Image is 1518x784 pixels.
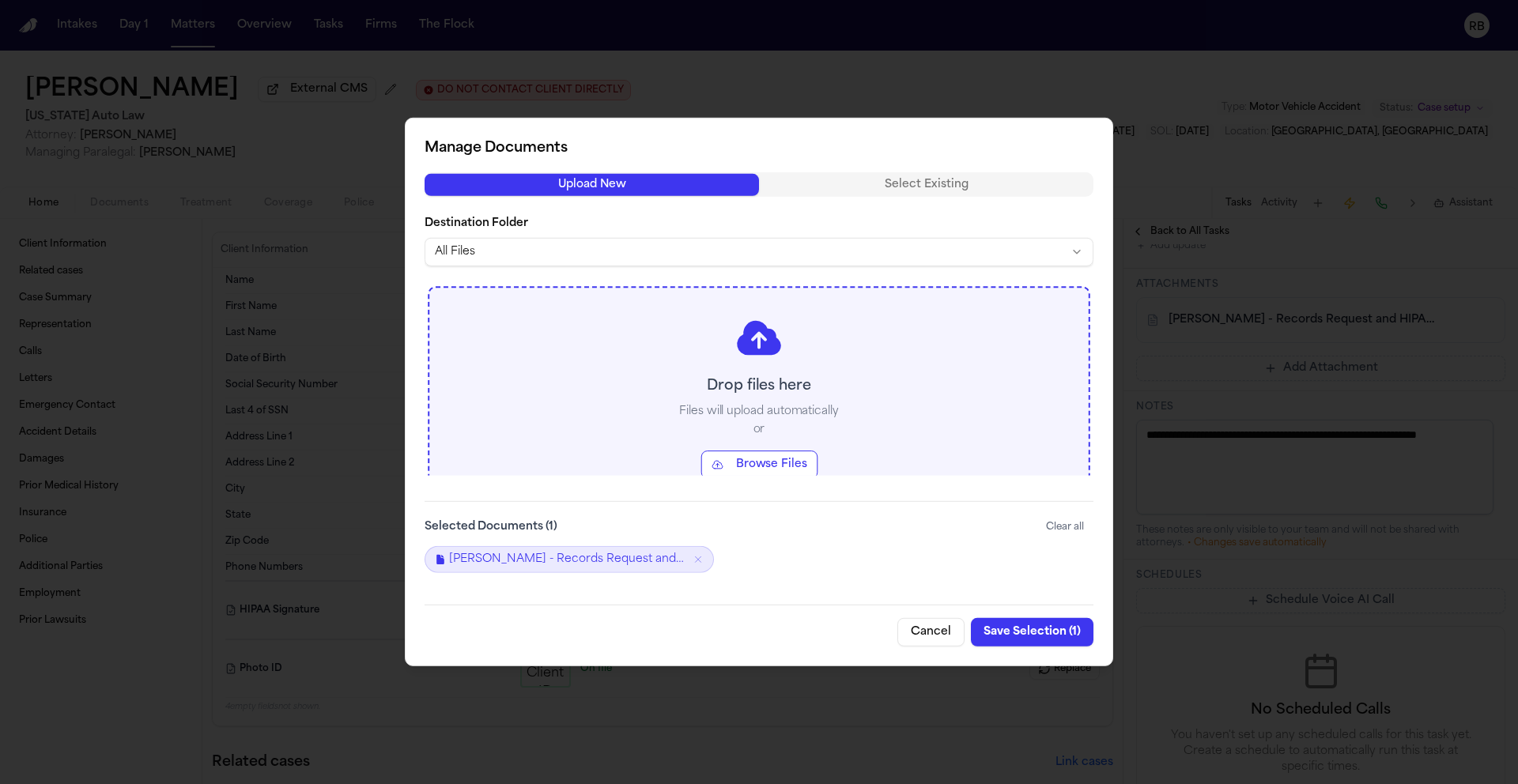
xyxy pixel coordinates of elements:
button: Remove K. Bynum - Records Request and HIPAA Auth to Garden City Hospital - 10.3.25 [693,554,704,565]
button: Select Existing [759,173,1093,195]
button: Browse Files [700,450,818,479]
label: Destination Folder [425,216,1093,232]
h2: Manage Documents [425,138,1093,160]
button: Save Selection (1) [971,618,1093,646]
p: or [753,422,765,438]
label: Selected Documents ( 1 ) [425,519,557,535]
button: Cancel [897,618,965,646]
span: [PERSON_NAME] - Records Request and HIPAA Auth to [GEOGRAPHIC_DATA] - [DATE] [449,552,686,567]
button: Upload New [425,173,759,195]
p: Files will upload automatically [679,404,839,420]
p: Drop files here [707,375,811,398]
button: Clear all [1037,514,1093,540]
